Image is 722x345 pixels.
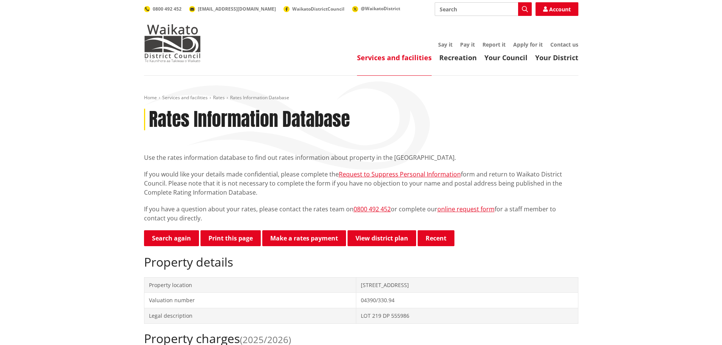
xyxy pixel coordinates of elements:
[144,24,201,62] img: Waikato District Council - Te Kaunihera aa Takiwaa o Waikato
[339,170,461,178] a: Request to Suppress Personal Information
[144,255,578,269] h2: Property details
[354,205,391,213] a: 0800 492 452
[437,205,495,213] a: online request form
[144,230,199,246] a: Search again
[144,205,578,223] p: If you have a question about your rates, please contact the rates team on or complete our for a s...
[144,308,356,323] td: Legal description
[356,293,578,308] td: 04390/330.94
[356,277,578,293] td: [STREET_ADDRESS]
[513,41,543,48] a: Apply for it
[198,6,276,12] span: [EMAIL_ADDRESS][DOMAIN_NAME]
[292,6,345,12] span: WaikatoDistrictCouncil
[144,293,356,308] td: Valuation number
[230,94,289,101] span: Rates Information Database
[348,230,416,246] a: View district plan
[535,53,578,62] a: Your District
[435,2,532,16] input: Search input
[482,41,506,48] a: Report it
[262,230,346,246] a: Make a rates payment
[144,170,578,197] p: If you would like your details made confidential, please complete the form and return to Waikato ...
[439,53,477,62] a: Recreation
[144,6,182,12] a: 0800 492 452
[283,6,345,12] a: WaikatoDistrictCouncil
[438,41,453,48] a: Say it
[484,53,528,62] a: Your Council
[352,5,400,12] a: @WaikatoDistrict
[357,53,432,62] a: Services and facilities
[149,109,350,131] h1: Rates Information Database
[144,95,578,101] nav: breadcrumb
[361,5,400,12] span: @WaikatoDistrict
[162,94,208,101] a: Services and facilities
[460,41,475,48] a: Pay it
[536,2,578,16] a: Account
[144,94,157,101] a: Home
[200,230,261,246] button: Print this page
[144,277,356,293] td: Property location
[213,94,225,101] a: Rates
[153,6,182,12] span: 0800 492 452
[144,153,578,162] p: Use the rates information database to find out rates information about property in the [GEOGRAPHI...
[189,6,276,12] a: [EMAIL_ADDRESS][DOMAIN_NAME]
[356,308,578,323] td: LOT 219 DP 555986
[550,41,578,48] a: Contact us
[418,230,454,246] button: Recent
